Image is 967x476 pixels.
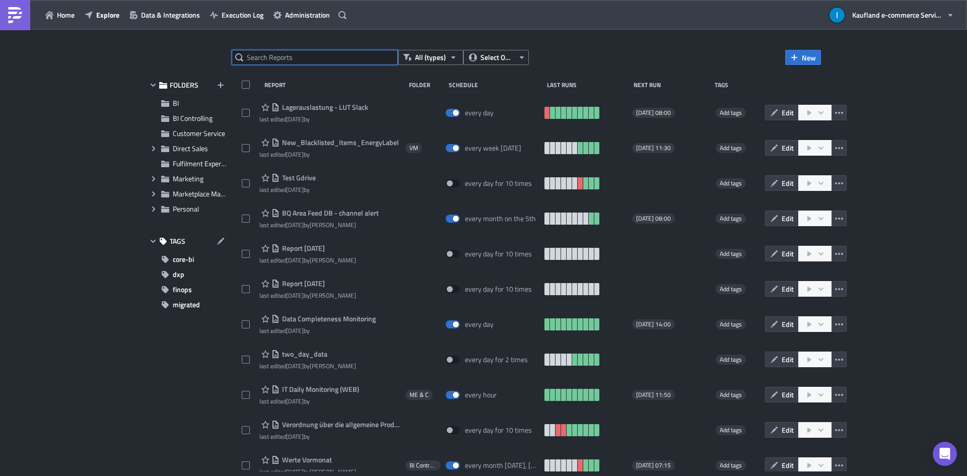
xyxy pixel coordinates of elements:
span: Select Owner [480,52,514,63]
span: Add tags [720,355,742,364]
span: [DATE] 07:15 [636,461,671,469]
span: migrated [173,297,200,312]
time: 2025-09-10T10:53:41Z [286,291,304,300]
div: Next Run [634,81,709,89]
span: IT Daily Monitoring (WEB) [280,385,359,394]
div: last edited by [PERSON_NAME] [259,468,356,475]
time: 2025-09-05T09:14:49Z [286,326,304,335]
span: New_Blacklisted_Items_EnergyLabel [280,138,399,147]
span: two_day_data [280,350,327,359]
div: every day for 2 times [465,355,528,364]
button: Edit [765,105,799,120]
button: Home [40,7,80,23]
a: Execution Log [205,7,268,23]
span: [DATE] 11:50 [636,391,671,399]
time: 2025-09-24T06:38:07Z [286,185,304,194]
time: 2025-09-30T11:54:47Z [286,114,304,124]
span: Add tags [720,284,742,294]
span: New [802,52,816,63]
span: Add tags [716,284,746,294]
div: every day for 10 times [465,426,532,435]
div: every day [465,320,494,329]
div: every hour [465,390,497,399]
button: Edit [765,175,799,191]
div: last edited by [PERSON_NAME] [259,256,356,264]
span: Add tags [716,214,746,224]
span: Add tags [720,249,742,258]
span: Add tags [716,143,746,153]
button: All (types) [398,50,463,65]
button: Edit [765,316,799,332]
div: last edited by [259,327,376,334]
span: Add tags [716,355,746,365]
span: Add tags [720,108,742,117]
time: 2025-09-30T10:47:23Z [286,220,304,230]
button: Edit [765,422,799,438]
time: 2025-09-10T11:07:57Z [286,255,304,265]
span: Lagerauslastung - LUT Slack [280,103,368,112]
span: Report 2025-09-10 [280,279,325,288]
span: [DATE] 08:00 [636,109,671,117]
a: Explore [80,7,124,23]
span: core-bi [173,252,194,267]
span: Add tags [716,425,746,435]
span: dxp [173,267,184,282]
button: core-bi [146,252,229,267]
div: last edited by [259,433,400,440]
div: every day for 10 times [465,249,532,258]
time: 2025-09-04T13:24:57Z [286,432,304,441]
div: every day [465,108,494,117]
span: Edit [782,319,794,329]
span: Add tags [716,178,746,188]
div: last edited by [259,186,316,193]
span: Home [57,10,75,20]
span: Add tags [716,249,746,259]
div: every month on the 5th [465,214,536,223]
div: last edited by [PERSON_NAME] [259,292,356,299]
span: Edit [782,354,794,365]
span: Add tags [720,319,742,329]
time: 2025-09-30T11:34:58Z [286,150,304,159]
span: BI Controlling [173,113,213,123]
div: every day for 10 times [465,285,532,294]
button: Edit [765,140,799,156]
span: Edit [782,107,794,118]
div: Report [264,81,404,89]
span: Werte Vormonat [280,455,332,464]
div: Tags [715,81,761,89]
div: Schedule [449,81,542,89]
span: Data Completeness Monitoring [280,314,376,323]
span: Add tags [716,319,746,329]
img: PushMetrics [7,7,23,23]
span: Edit [782,425,794,435]
button: Data & Integrations [124,7,205,23]
div: every month on Monday, Tuesday, Wednesday, Thursday, Friday, Saturday, Sunday [465,461,540,470]
span: ME & C [409,391,429,399]
span: Add tags [720,390,742,399]
span: Kaufland e-commerce Services GmbH & Co. KG [852,10,943,20]
time: 2025-09-09T12:46:02Z [286,396,304,406]
span: Edit [782,284,794,294]
span: Explore [96,10,119,20]
span: [DATE] 14:00 [636,320,671,328]
span: finops [173,282,192,297]
span: Add tags [720,143,742,153]
button: Edit [765,387,799,402]
input: Search Reports [232,50,398,65]
span: Customer Service [173,128,225,139]
button: Edit [765,246,799,261]
span: Marketing [173,173,203,184]
div: last edited by [259,151,399,158]
span: VM [409,144,418,152]
span: Add tags [716,108,746,118]
button: Kaufland e-commerce Services GmbH & Co. KG [823,4,959,26]
div: every day for 10 times [465,179,532,188]
span: Add tags [720,178,742,188]
div: last edited by [259,115,368,123]
span: [DATE] 08:00 [636,215,671,223]
span: Marketplace Management [173,188,251,199]
button: Administration [268,7,335,23]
